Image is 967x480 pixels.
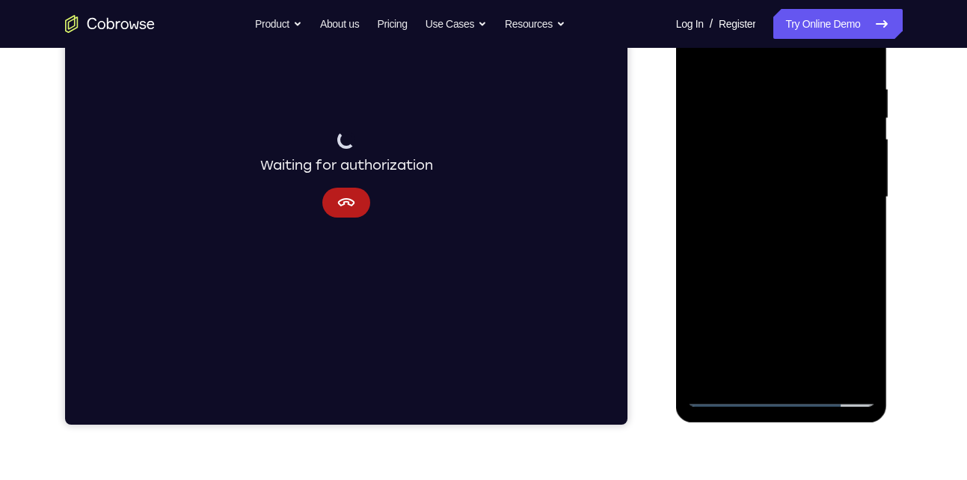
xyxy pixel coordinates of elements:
[426,9,487,39] button: Use Cases
[255,9,302,39] button: Product
[377,9,407,39] a: Pricing
[505,9,565,39] button: Resources
[320,9,359,39] a: About us
[710,15,713,33] span: /
[676,9,704,39] a: Log In
[65,15,155,33] a: Go to the home page
[257,264,305,294] button: Cancel
[195,207,368,252] div: Waiting for authorization
[719,9,755,39] a: Register
[773,9,902,39] a: Try Online Demo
